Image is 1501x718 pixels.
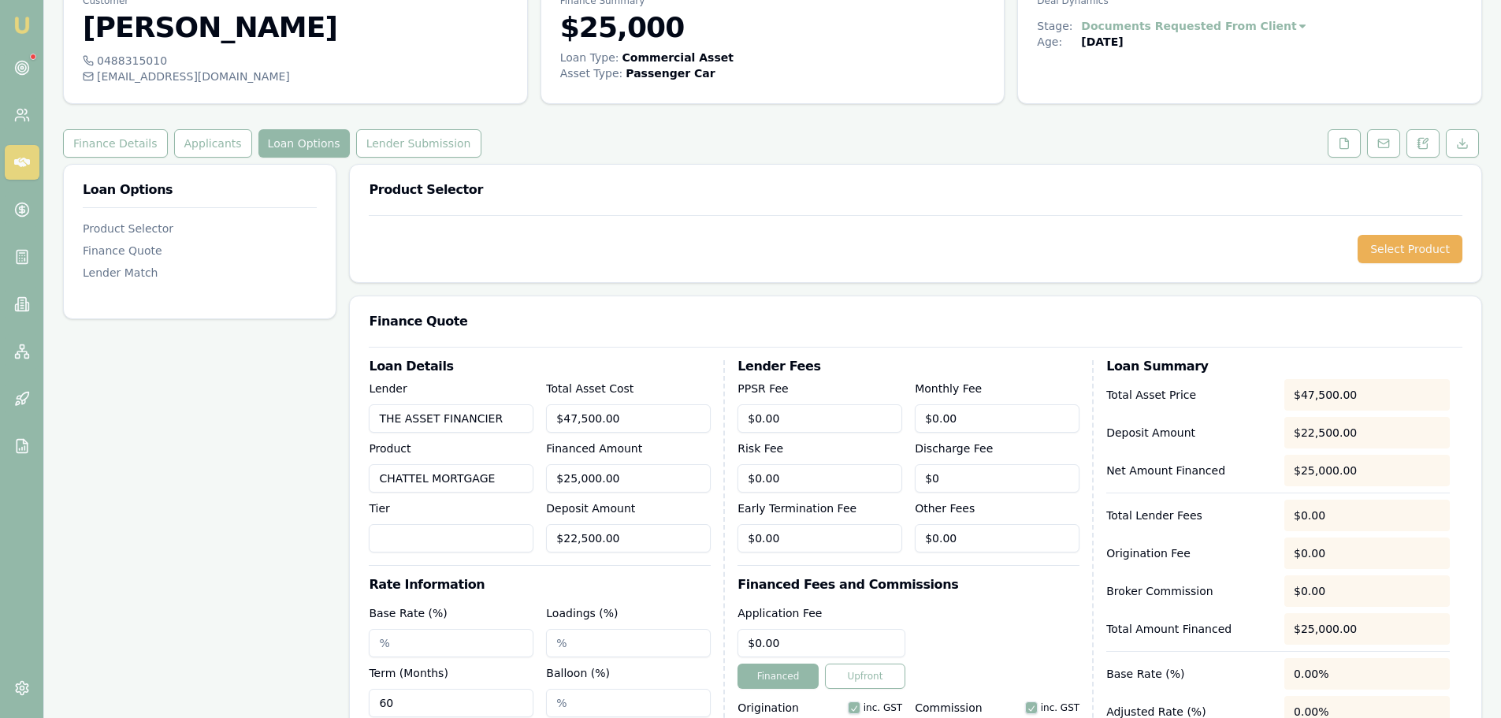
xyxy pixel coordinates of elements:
p: Total Amount Financed [1106,621,1272,637]
input: % [546,689,711,717]
h3: Rate Information [369,578,711,591]
input: $ [915,524,1079,552]
p: Deposit Amount [1106,425,1272,441]
div: inc. GST [1025,701,1079,714]
input: $ [915,464,1079,493]
h3: Lender Fees [737,360,1079,373]
div: $25,000.00 [1284,613,1450,645]
input: $ [737,464,902,493]
div: Age: [1037,34,1081,50]
input: $ [737,524,902,552]
label: Term (Months) [369,667,448,679]
label: Early Termination Fee [737,502,856,515]
div: Passenger Car [626,65,715,81]
h3: $25,000 [560,12,986,43]
label: Balloon (%) [546,667,610,679]
div: Asset Type : [560,65,623,81]
button: Loan Options [258,129,350,158]
div: inc. GST [848,701,902,714]
input: $ [546,464,711,493]
input: $ [546,524,711,552]
label: Application Fee [737,607,822,619]
label: Risk Fee [737,442,783,455]
p: Total Asset Price [1106,387,1272,403]
h3: [PERSON_NAME] [83,12,508,43]
p: Origination Fee [1106,545,1272,561]
a: Applicants [171,129,255,158]
button: Finance Details [63,129,168,158]
div: Loan Type: [560,50,619,65]
input: $ [915,404,1079,433]
label: Financed Amount [546,442,642,455]
div: $47,500.00 [1284,379,1450,411]
label: Base Rate (%) [369,607,447,619]
a: Lender Submission [353,129,485,158]
h3: Finance Quote [369,315,1462,328]
label: Discharge Fee [915,442,993,455]
button: Lender Submission [356,129,481,158]
a: Finance Details [63,129,171,158]
label: Other Fees [915,502,975,515]
p: Broker Commission [1106,583,1272,599]
div: $25,000.00 [1284,455,1450,486]
p: Base Rate (%) [1106,666,1272,682]
div: [DATE] [1081,34,1123,50]
input: % [546,629,711,657]
img: emu-icon-u.png [13,16,32,35]
div: Finance Quote [83,243,317,259]
div: Product Selector [83,221,317,236]
label: Product [369,442,411,455]
div: $22,500.00 [1284,417,1450,448]
label: Tier [369,502,389,515]
button: Select Product [1358,235,1462,263]
label: Loadings (%) [546,607,618,619]
label: Monthly Fee [915,382,982,395]
a: Loan Options [255,129,353,158]
div: $0.00 [1284,538,1450,569]
p: Net Amount Financed [1106,463,1272,478]
label: PPSR Fee [737,382,788,395]
p: Total Lender Fees [1106,508,1272,523]
div: $0.00 [1284,575,1450,607]
div: $0.00 [1284,500,1450,531]
h3: Loan Details [369,360,711,373]
input: % [369,629,533,657]
h3: Financed Fees and Commissions [737,578,1079,591]
button: Documents Requested From Client [1081,18,1307,34]
h3: Loan Options [83,184,317,196]
h3: Product Selector [369,184,1462,196]
label: Deposit Amount [546,502,635,515]
div: 0.00% [1284,658,1450,690]
input: $ [737,629,905,657]
div: Commercial Asset [622,50,734,65]
div: Lender Match [83,265,317,281]
div: Stage: [1037,18,1081,34]
button: Upfront [825,664,905,689]
div: [EMAIL_ADDRESS][DOMAIN_NAME] [83,69,508,84]
input: $ [546,404,711,433]
button: Applicants [174,129,252,158]
div: 0488315010 [83,53,508,69]
label: Lender [369,382,407,395]
label: Origination [737,702,799,713]
label: Commission [915,702,982,713]
h3: Loan Summary [1106,360,1450,373]
button: Financed [737,664,818,689]
input: $ [737,404,902,433]
label: Total Asset Cost [546,382,633,395]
